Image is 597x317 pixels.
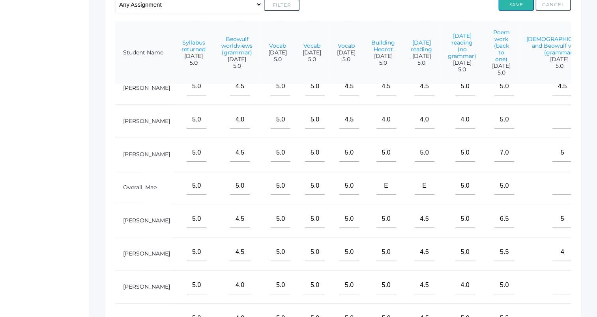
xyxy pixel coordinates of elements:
[448,60,476,66] span: [DATE]
[123,217,170,224] a: [PERSON_NAME]
[448,32,476,60] a: [DATE] reading (no grammar)
[303,49,321,56] span: [DATE]
[411,60,432,66] span: 5.0
[123,151,170,158] a: [PERSON_NAME]
[526,56,592,63] span: [DATE]
[303,56,321,63] span: 5.0
[123,184,157,191] a: Overall, Mae
[526,35,592,56] a: [DEMOGRAPHIC_DATA] and Beowulf victors (grammar)
[182,53,206,60] span: [DATE]
[526,63,592,69] span: 5.0
[221,56,253,63] span: [DATE]
[182,60,206,66] span: 5.0
[448,66,476,73] span: 5.0
[268,56,287,63] span: 5.0
[182,39,206,53] a: Syllabus returned
[411,53,432,60] span: [DATE]
[411,39,432,53] a: [DATE] reading
[221,63,253,69] span: 5.0
[492,69,511,76] span: 5.0
[338,42,355,49] a: Vocab
[123,283,170,290] a: [PERSON_NAME]
[337,49,356,56] span: [DATE]
[371,60,395,66] span: 5.0
[123,84,170,91] a: [PERSON_NAME]
[493,29,510,63] a: Poem work (back to one)
[371,39,395,53] a: Building Heorot
[123,117,170,125] a: [PERSON_NAME]
[303,42,320,49] a: Vocab
[221,35,253,56] a: Beowulf worldviews (grammar)
[269,42,286,49] a: Vocab
[492,63,511,69] span: [DATE]
[123,250,170,257] a: [PERSON_NAME]
[337,56,356,63] span: 5.0
[371,53,395,60] span: [DATE]
[268,49,287,56] span: [DATE]
[115,21,172,84] th: Student Name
